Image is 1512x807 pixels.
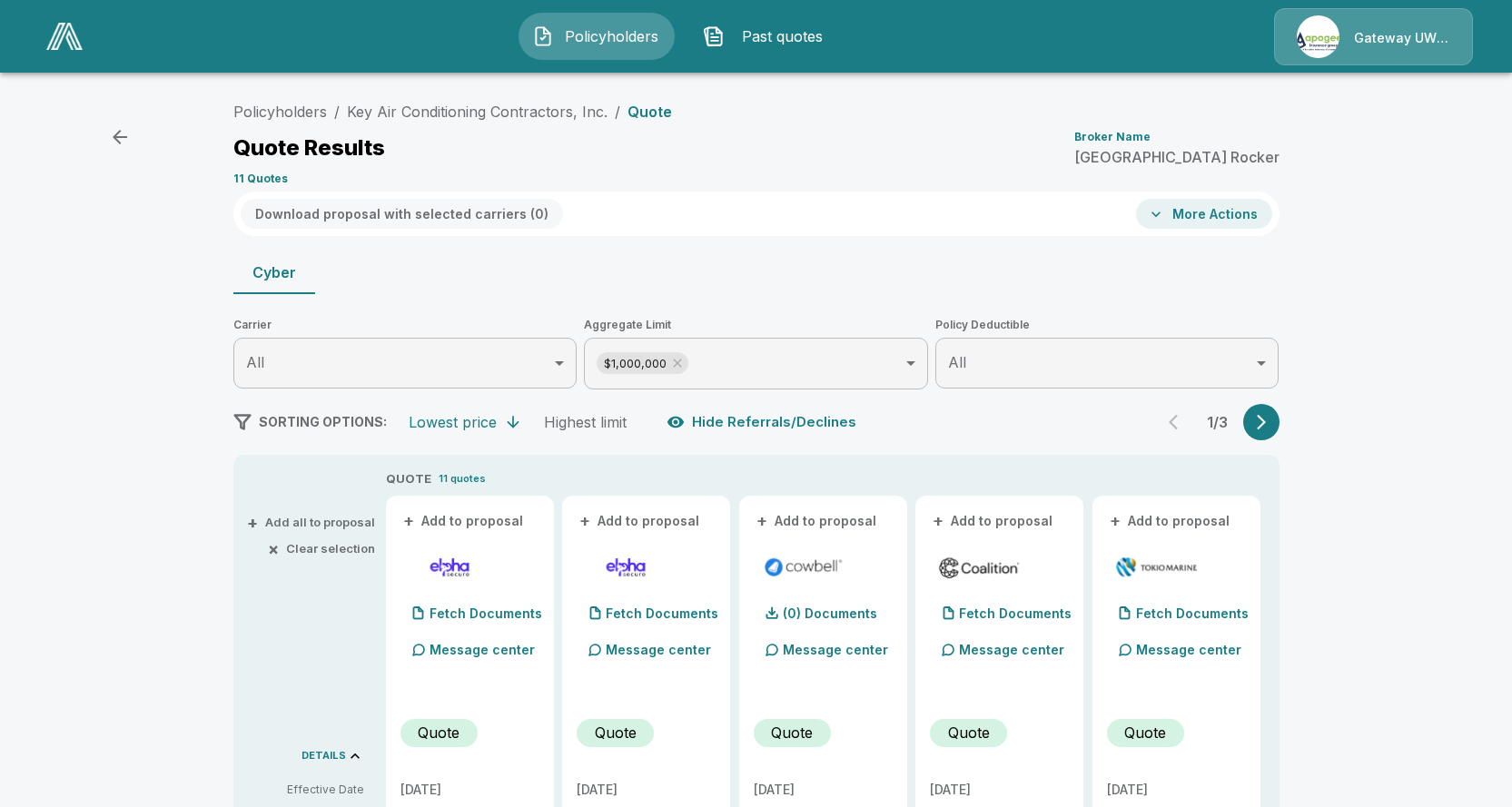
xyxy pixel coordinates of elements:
p: Quote [771,722,813,743]
p: Message center [959,640,1064,659]
span: + [247,517,258,528]
span: Policy Deductible [935,316,1280,334]
button: +Add to proposal [930,511,1057,531]
span: $1,000,000 [597,353,674,374]
button: More Actions [1136,199,1272,229]
p: Quote Results [233,137,385,159]
span: All [246,353,264,371]
p: 11 quotes [439,471,486,487]
span: SORTING OPTIONS: [259,414,387,429]
p: Message center [783,640,888,659]
p: Fetch Documents [606,607,718,620]
img: AA Logo [46,23,83,50]
span: + [579,515,590,527]
span: + [756,515,767,527]
p: 1 / 3 [1200,415,1236,429]
span: × [268,543,279,555]
button: +Add to proposal [754,511,881,531]
span: All [948,353,966,371]
img: elphacyberenhanced [408,554,492,581]
p: QUOTE [386,470,431,488]
button: +Add to proposal [1107,511,1234,531]
p: Broker Name [1074,132,1151,143]
img: cowbellp250 [761,554,845,581]
p: Fetch Documents [1136,607,1249,620]
p: [DATE] [400,783,539,796]
p: Message center [430,640,535,659]
img: Past quotes Icon [703,25,725,47]
p: [DATE] [1107,783,1246,796]
img: Policyholders Icon [532,25,554,47]
p: Quote [628,104,672,119]
img: tmhcccyber [1114,554,1199,581]
p: Quote [1124,722,1166,743]
li: / [334,101,340,123]
p: (0) Documents [783,607,877,620]
div: Highest limit [544,413,627,431]
button: Hide Referrals/Declines [663,405,864,439]
button: Past quotes IconPast quotes [689,13,845,60]
span: + [403,515,414,527]
p: [DATE] [754,783,893,796]
a: Key Air Conditioning Contractors, Inc. [347,103,608,121]
span: + [1110,515,1121,527]
p: Fetch Documents [430,607,542,620]
img: elphacyberstandard [584,554,668,581]
a: Policyholders [233,103,327,121]
span: Aggregate Limit [584,316,928,334]
div: $1,000,000 [597,352,688,374]
button: +Add to proposal [577,511,704,531]
span: Past quotes [732,25,832,47]
button: Policyholders IconPolicyholders [519,13,675,60]
p: [DATE] [577,783,716,796]
button: ×Clear selection [272,543,375,555]
p: Quote [948,722,990,743]
button: +Add to proposal [400,511,528,531]
span: Carrier [233,316,578,334]
p: Effective Date [248,782,364,798]
p: Message center [606,640,711,659]
div: Lowest price [409,413,497,431]
p: [GEOGRAPHIC_DATA] Rocker [1074,150,1280,164]
button: Download proposal with selected carriers (0) [241,199,563,229]
p: DETAILS [301,751,346,761]
p: Quote [418,722,460,743]
p: 11 Quotes [233,173,288,184]
button: +Add all to proposal [251,517,375,528]
button: Cyber [233,251,315,294]
p: Quote [595,722,637,743]
span: Policyholders [561,25,661,47]
p: [DATE] [930,783,1069,796]
img: coalitioncyber [937,554,1022,581]
p: Message center [1136,640,1241,659]
span: + [933,515,944,527]
p: Fetch Documents [959,607,1072,620]
nav: breadcrumb [233,101,672,123]
li: / [615,101,620,123]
